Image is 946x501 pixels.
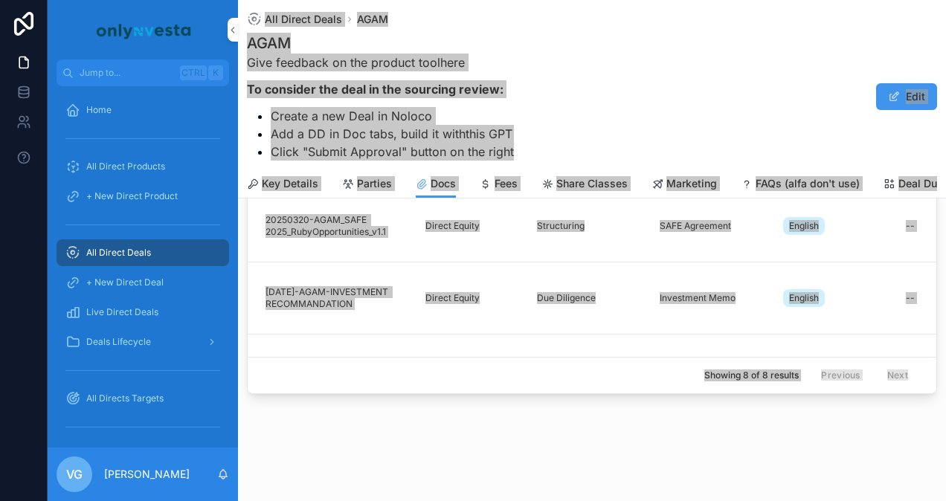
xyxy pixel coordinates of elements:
[57,97,229,123] a: Home
[416,170,456,198] a: Docs
[86,161,165,172] span: All Direct Products
[86,190,178,202] span: + New Direct Product
[906,220,915,232] span: --
[666,176,717,191] span: Marketing
[66,465,83,483] span: VG
[210,67,222,79] span: K
[57,299,229,326] a: Live Direct Deals
[271,143,514,161] li: Click "Submit Approval" button on the right
[57,385,229,412] a: All Directs Targets
[783,214,888,238] a: English
[431,176,456,191] span: Docs
[86,336,151,348] span: Deals Lifecycle
[104,467,190,482] p: [PERSON_NAME]
[271,107,514,125] li: Create a new Deal in Noloco
[57,329,229,355] a: Deals Lifecycle
[704,369,799,381] span: Showing 8 of 8 results
[86,392,164,404] span: All Directs Targets
[466,126,512,141] a: this GPT
[789,292,819,304] span: English
[660,220,765,232] a: SAFE Agreement
[94,18,192,42] img: App logo
[783,286,888,310] a: English
[57,153,229,180] a: All Direct Products
[537,292,596,304] span: Due Diligence
[440,55,465,70] a: here
[265,12,342,27] span: All Direct Deals
[789,220,819,232] span: English
[741,170,860,200] a: FAQs (alfa don't use)
[271,125,514,143] li: Add a DD in Doc tabs, build it with
[86,306,158,318] span: Live Direct Deals
[660,292,736,304] span: Investment Memo
[537,220,585,232] span: Structuring
[80,67,174,79] span: Jump to...
[57,59,229,86] button: Jump to...CtrlK
[495,176,518,191] span: Fees
[48,86,238,447] div: scrollable content
[425,292,519,304] a: Direct Equity
[425,292,480,304] span: Direct Equity
[57,183,229,210] a: + New Direct Product
[357,176,392,191] span: Parties
[57,269,229,296] a: + New Direct Deal
[86,247,151,259] span: All Direct Deals
[906,292,915,304] span: --
[651,170,717,200] a: Marketing
[660,220,731,232] span: SAFE Agreement
[357,12,388,27] a: AGAM
[537,292,642,304] a: Due Diligence
[86,104,112,116] span: Home
[425,220,519,232] a: Direct Equity
[247,170,318,200] a: Key Details
[541,170,628,200] a: Share Classes
[247,33,514,54] h1: AGAM
[756,176,860,191] span: FAQs (alfa don't use)
[342,170,392,200] a: Parties
[425,220,480,232] span: Direct Equity
[57,239,229,266] a: All Direct Deals
[556,176,628,191] span: Share Classes
[86,277,164,288] span: + New Direct Deal
[537,220,642,232] a: Structuring
[266,286,408,310] a: [DATE]-AGAM-INVESTMENT RECOMMANDATION
[660,292,765,304] a: Investment Memo
[480,170,518,200] a: Fees
[262,176,318,191] span: Key Details
[180,65,207,80] span: Ctrl
[876,83,937,110] button: Edit
[247,12,342,27] a: All Direct Deals
[266,214,408,238] a: 20250320-AGAM_SAFE 2025_RubyOpportunities_v1.1
[247,54,514,71] p: Give feedback on the product tool
[247,82,503,97] strong: To consider the deal in the sourcing review:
